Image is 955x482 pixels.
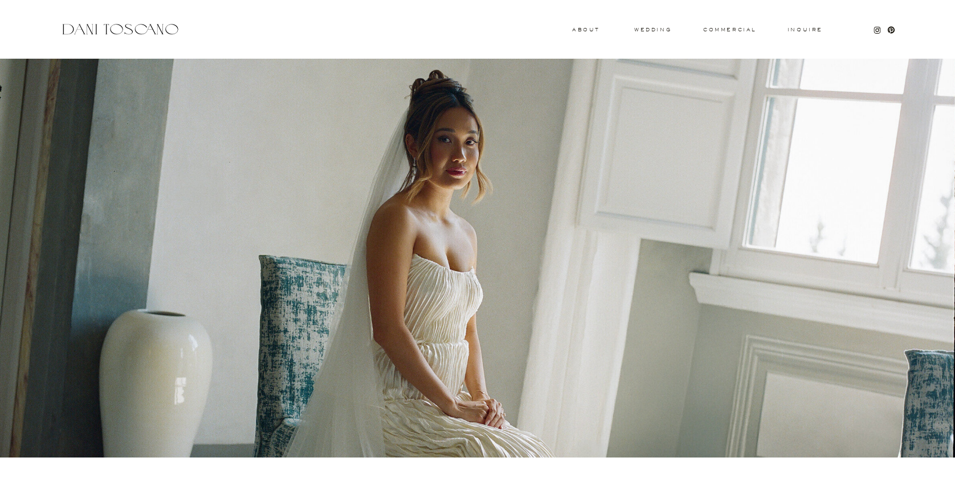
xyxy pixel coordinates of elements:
[703,27,756,32] a: commercial
[787,27,823,33] a: Inquire
[634,27,671,31] a: wedding
[572,27,597,31] a: About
